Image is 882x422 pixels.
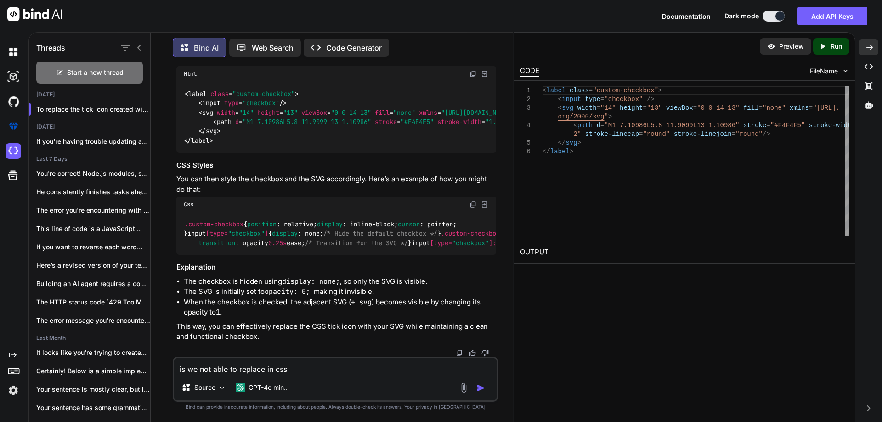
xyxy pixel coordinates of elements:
[813,104,816,112] span: "
[620,104,643,112] span: height
[191,136,209,145] span: label
[673,130,731,138] span: stroke-linejoin
[577,139,581,146] span: >
[604,113,608,120] span: "
[188,90,207,98] span: label
[6,94,21,109] img: githubDark
[36,261,150,270] p: Here’s a revised version of your text...
[198,108,518,117] span: < = = = = = >
[647,96,655,103] span: />
[588,87,592,94] span: =
[265,287,310,296] code: opacity: 0;
[249,383,288,392] p: GPT-4o min..
[437,118,481,126] span: stroke-width
[176,160,496,171] h3: CSS Styles
[216,308,220,317] code: 1
[647,104,662,112] span: "13"
[808,104,812,112] span: =
[520,104,531,113] div: 3
[543,148,550,155] span: </
[243,99,279,107] span: "checkbox"
[36,279,150,288] p: Building an AI agent requires a combination...
[452,239,489,247] span: "checkbox"
[393,108,415,117] span: "none"
[184,70,197,78] span: Html
[767,42,775,51] img: preview
[257,108,279,117] span: height
[731,130,735,138] span: =
[331,108,371,117] span: "0 0 14 13"
[398,220,420,228] span: cursor
[743,104,759,112] span: fill
[36,137,150,146] p: If you're having trouble updating an HTML...
[235,118,239,126] span: d
[596,104,600,112] span: =
[766,122,770,129] span: =
[243,118,371,126] span: "M1 7.10986L5.8 11.9099L13 1.10986"
[758,104,762,112] span: =
[36,42,65,53] h1: Threads
[217,118,232,126] span: path
[441,229,500,237] span: .custom-checkbox
[184,287,496,297] li: The SVG is initially set to , making it invisible.
[305,239,408,247] span: /* Transition for the SVG */
[351,298,372,307] code: + svg
[6,44,21,60] img: darkChat
[550,148,569,155] span: label
[604,96,643,103] span: "checkbox"
[375,118,397,126] span: stroke
[252,42,294,53] p: Web Search
[458,383,469,393] img: attachment
[558,139,565,146] span: </
[430,239,492,247] span: [type= ]
[272,229,298,237] span: display
[184,276,496,287] li: The checkbox is hidden using , so only the SVG is visible.
[639,130,643,138] span: =
[326,42,382,53] p: Code Generator
[693,104,696,112] span: =
[520,147,531,156] div: 6
[176,174,496,195] p: You can then style the checkbox and the SVG accordingly. Here’s an example of how you might do that:
[283,108,298,117] span: "13"
[658,87,662,94] span: >
[36,366,150,376] p: Certainly! Below is a simple implementation of...
[573,122,577,129] span: <
[67,68,124,77] span: Start a new thread
[29,91,150,98] h2: [DATE]
[469,201,477,208] img: copy
[735,130,763,138] span: "round"
[763,130,770,138] span: />
[600,122,604,129] span: =
[585,130,639,138] span: stroke-linecap
[7,7,62,21] img: Bind AI
[469,70,477,78] img: copy
[301,108,327,117] span: viewBox
[441,108,514,117] span: "[URL][DOMAIN_NAME]"
[600,96,604,103] span: =
[29,334,150,342] h2: Last Month
[185,90,299,98] span: < = >
[206,229,268,237] span: [type= ]
[247,220,277,228] span: position
[232,90,295,98] span: "custom-checkbox"
[317,220,343,228] span: display
[573,130,581,138] span: 2"
[569,87,588,94] span: class
[520,121,531,130] div: 4
[6,69,21,84] img: darkAi-studio
[558,104,561,112] span: <
[569,148,573,155] span: >
[36,403,150,412] p: Your sentence has some grammatical issues and...
[724,11,759,21] span: Dark mode
[36,169,150,178] p: You're correct! Node.js modules, such as `net`,...
[543,87,546,94] span: <
[520,66,539,77] div: CODE
[585,96,600,103] span: type
[184,136,213,145] span: </ >
[481,200,489,208] img: Open in Browser
[268,239,287,247] span: 0.25s
[36,242,150,252] p: If you want to reverse each word...
[236,383,245,392] img: GPT-4o mini
[476,383,486,393] img: icon
[174,358,497,375] textarea: is we not able to replace in css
